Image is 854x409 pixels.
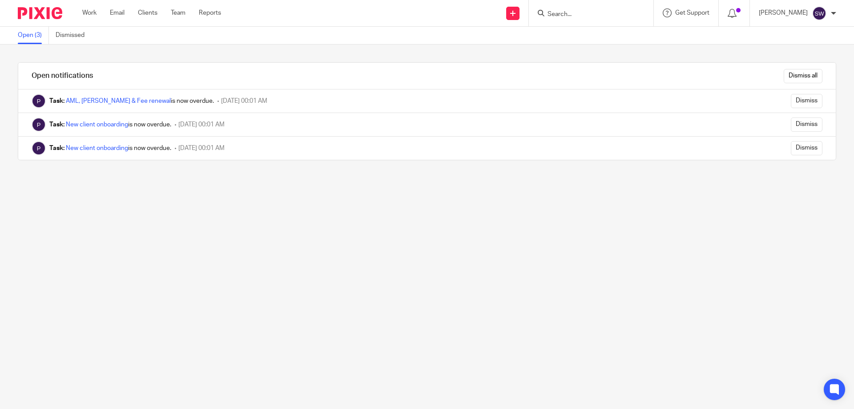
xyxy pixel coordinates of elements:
img: svg%3E [812,6,826,20]
input: Dismiss [791,141,822,155]
a: Dismissed [56,27,91,44]
a: Open (3) [18,27,49,44]
div: is now overdue. [49,97,214,105]
b: Task: [49,121,64,128]
input: Dismiss [791,117,822,132]
a: AML, [PERSON_NAME] & Fee renewal [66,98,171,104]
input: Search [547,11,627,19]
h1: Open notifications [32,71,93,81]
a: Team [171,8,185,17]
a: New client onboarding [66,145,128,151]
a: Email [110,8,125,17]
img: Pixie [32,94,46,108]
a: New client onboarding [66,121,128,128]
div: is now overdue. [49,144,171,153]
div: is now overdue. [49,120,171,129]
span: [DATE] 00:01 AM [178,121,225,128]
input: Dismiss [791,94,822,108]
a: Reports [199,8,221,17]
input: Dismiss all [784,69,822,83]
img: Pixie [18,7,62,19]
b: Task: [49,145,64,151]
a: Clients [138,8,157,17]
img: Pixie [32,117,46,132]
span: [DATE] 00:01 AM [178,145,225,151]
p: [PERSON_NAME] [759,8,808,17]
span: Get Support [675,10,709,16]
img: Pixie [32,141,46,155]
b: Task: [49,98,64,104]
span: [DATE] 00:01 AM [221,98,267,104]
a: Work [82,8,97,17]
